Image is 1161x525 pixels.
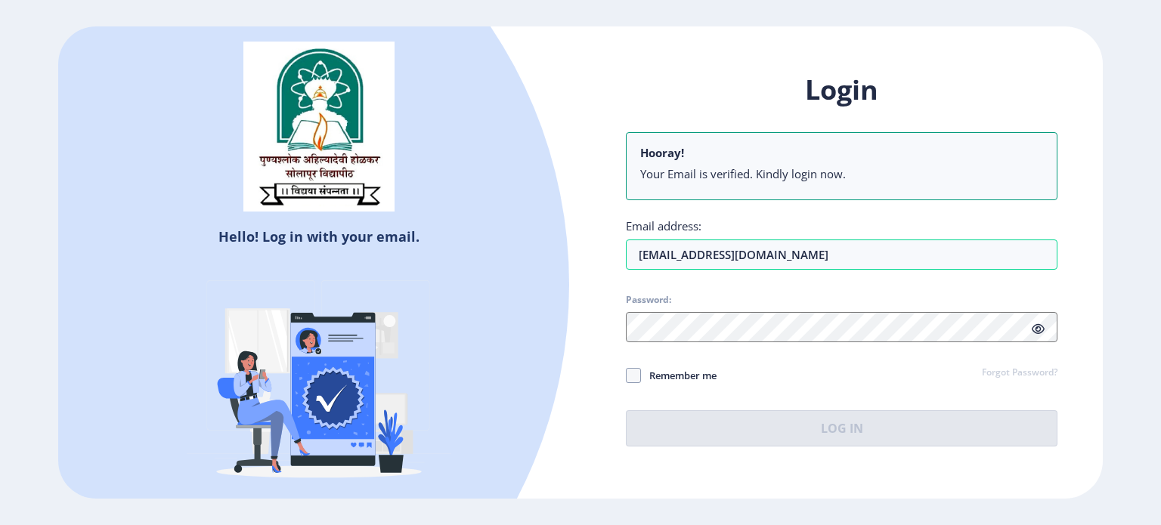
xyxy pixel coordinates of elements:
[641,366,717,384] span: Remember me
[187,252,451,516] img: Verified-rafiki.svg
[982,366,1057,380] a: Forgot Password?
[626,239,1057,270] input: Email address
[626,72,1057,108] h1: Login
[626,294,671,306] label: Password:
[640,145,684,160] b: Hooray!
[640,166,1043,181] li: Your Email is verified. Kindly login now.
[626,410,1057,446] button: Log In
[626,218,701,233] label: Email address:
[243,42,395,212] img: sulogo.png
